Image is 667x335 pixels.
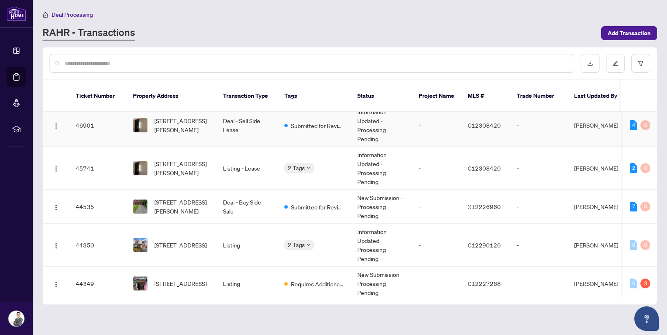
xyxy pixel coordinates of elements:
[50,162,63,175] button: Logo
[69,104,126,147] td: 46901
[510,104,568,147] td: -
[288,163,305,173] span: 2 Tags
[351,267,412,301] td: New Submission - Processing Pending
[154,279,207,288] span: [STREET_ADDRESS]
[50,119,63,132] button: Logo
[412,104,461,147] td: -
[126,80,216,112] th: Property Address
[133,277,147,290] img: thumbnail-img
[7,6,26,21] img: logo
[53,166,59,172] img: Logo
[216,147,278,190] td: Listing - Lease
[133,118,147,132] img: thumbnail-img
[468,241,501,249] span: C12290120
[412,267,461,301] td: -
[468,203,501,210] span: X12226960
[630,279,637,288] div: 0
[43,12,48,18] span: home
[510,267,568,301] td: -
[608,27,651,40] span: Add Transaction
[133,161,147,175] img: thumbnail-img
[351,147,412,190] td: Information Updated - Processing Pending
[640,279,650,288] div: 3
[412,224,461,267] td: -
[216,104,278,147] td: Deal - Sell Side Lease
[50,277,63,290] button: Logo
[630,163,637,173] div: 2
[461,80,510,112] th: MLS #
[291,279,344,288] span: Requires Additional Docs
[634,306,659,331] button: Open asap
[133,200,147,214] img: thumbnail-img
[216,267,278,301] td: Listing
[9,311,24,326] img: Profile Icon
[510,80,568,112] th: Trade Number
[154,241,207,250] span: [STREET_ADDRESS]
[412,190,461,224] td: -
[291,202,344,211] span: Submitted for Review
[154,116,210,134] span: [STREET_ADDRESS][PERSON_NAME]
[278,80,351,112] th: Tags
[43,26,135,40] a: RAHR - Transactions
[69,224,126,267] td: 44350
[581,54,599,73] button: download
[468,121,501,129] span: C12308420
[216,224,278,267] td: Listing
[53,281,59,288] img: Logo
[216,190,278,224] td: Deal - Buy Side Sale
[638,61,644,66] span: filter
[568,80,629,112] th: Last Updated By
[606,54,625,73] button: edit
[69,147,126,190] td: 45741
[154,198,210,216] span: [STREET_ADDRESS][PERSON_NAME]
[53,204,59,211] img: Logo
[568,104,629,147] td: [PERSON_NAME]
[568,147,629,190] td: [PERSON_NAME]
[306,243,311,247] span: down
[568,224,629,267] td: [PERSON_NAME]
[510,224,568,267] td: -
[154,159,210,177] span: [STREET_ADDRESS][PERSON_NAME]
[640,163,650,173] div: 0
[568,267,629,301] td: [PERSON_NAME]
[69,267,126,301] td: 44349
[288,240,305,250] span: 2 Tags
[53,243,59,249] img: Logo
[468,280,501,287] span: C12227268
[630,202,637,211] div: 7
[630,240,637,250] div: 0
[510,190,568,224] td: -
[468,164,501,172] span: C12308420
[50,200,63,213] button: Logo
[412,147,461,190] td: -
[351,224,412,267] td: Information Updated - Processing Pending
[631,54,650,73] button: filter
[50,238,63,252] button: Logo
[351,190,412,224] td: New Submission - Processing Pending
[601,26,657,40] button: Add Transaction
[640,240,650,250] div: 0
[291,121,344,130] span: Submitted for Review
[216,80,278,112] th: Transaction Type
[351,80,412,112] th: Status
[568,190,629,224] td: [PERSON_NAME]
[133,238,147,252] img: thumbnail-img
[640,120,650,130] div: 0
[412,80,461,112] th: Project Name
[69,190,126,224] td: 44535
[510,147,568,190] td: -
[306,166,311,170] span: down
[69,80,126,112] th: Ticket Number
[52,11,93,18] span: Deal Processing
[613,61,618,66] span: edit
[53,123,59,129] img: Logo
[587,61,593,66] span: download
[351,104,412,147] td: Information Updated - Processing Pending
[630,120,637,130] div: 4
[640,202,650,211] div: 0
